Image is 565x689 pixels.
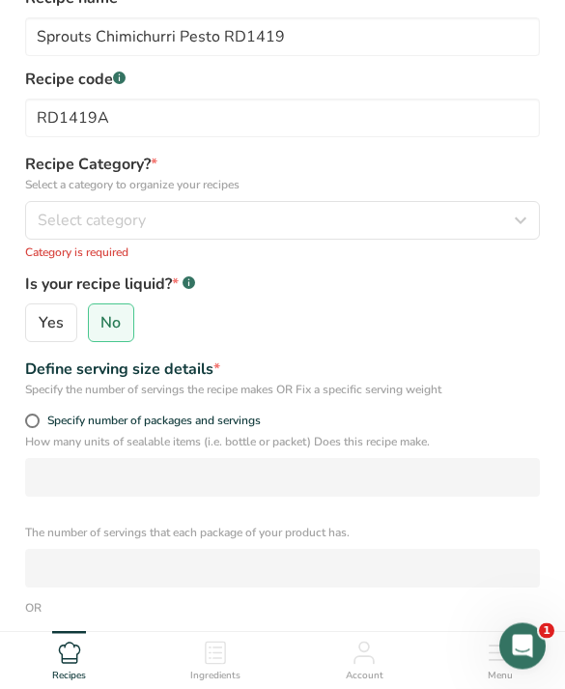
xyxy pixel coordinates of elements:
span: Recipes [52,669,86,683]
span: Select category [38,210,146,233]
label: Recipe code [25,69,540,92]
a: Account [346,632,383,684]
a: Recipes [52,632,86,684]
span: Yes [39,314,64,333]
span: No [100,314,121,333]
input: Type your recipe code here [25,100,540,138]
label: Recipe Category? [25,154,540,194]
input: Type your recipe name here [25,18,540,57]
p: Category is required [25,244,540,262]
div: Specify the number of servings the recipe makes OR Fix a specific serving weight [25,382,540,399]
p: How many units of sealable items (i.e. bottle or packet) Does this recipe make. [25,434,540,451]
span: 1 [539,623,554,639]
a: Ingredients [190,632,240,684]
span: Account [346,669,383,683]
button: Select category [25,202,540,241]
div: Define serving size details [25,359,540,382]
label: Is your recipe liquid? [25,273,540,297]
p: Select a category to organize your recipes [25,177,540,194]
span: Menu [488,669,513,683]
div: OR [25,600,540,617]
span: Specify number of packages and servings [40,415,261,429]
p: The number of servings that each package of your product has. [25,525,540,542]
span: Ingredients [190,669,240,683]
iframe: Intercom live chat [499,623,546,670]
